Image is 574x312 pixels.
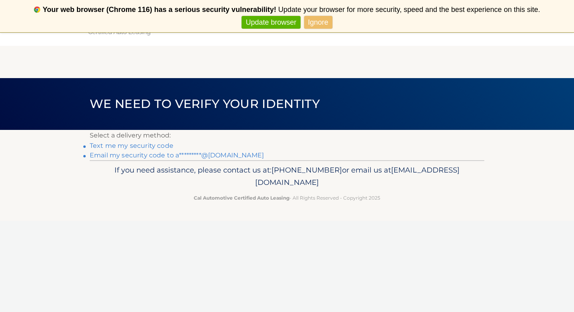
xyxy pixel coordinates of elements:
strong: Cal Automotive Certified Auto Leasing [194,195,289,201]
a: Text me my security code [90,142,173,149]
a: Update browser [242,16,300,29]
a: Email my security code to a*********@[DOMAIN_NAME] [90,151,264,159]
p: Select a delivery method: [90,130,484,141]
p: - All Rights Reserved - Copyright 2025 [95,194,479,202]
p: If you need assistance, please contact us at: or email us at [95,164,479,189]
b: Your web browser (Chrome 116) has a serious security vulnerability! [43,6,276,14]
span: [PHONE_NUMBER] [271,165,342,175]
a: Ignore [304,16,332,29]
span: We need to verify your identity [90,96,320,111]
span: Update your browser for more security, speed and the best experience on this site. [278,6,540,14]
